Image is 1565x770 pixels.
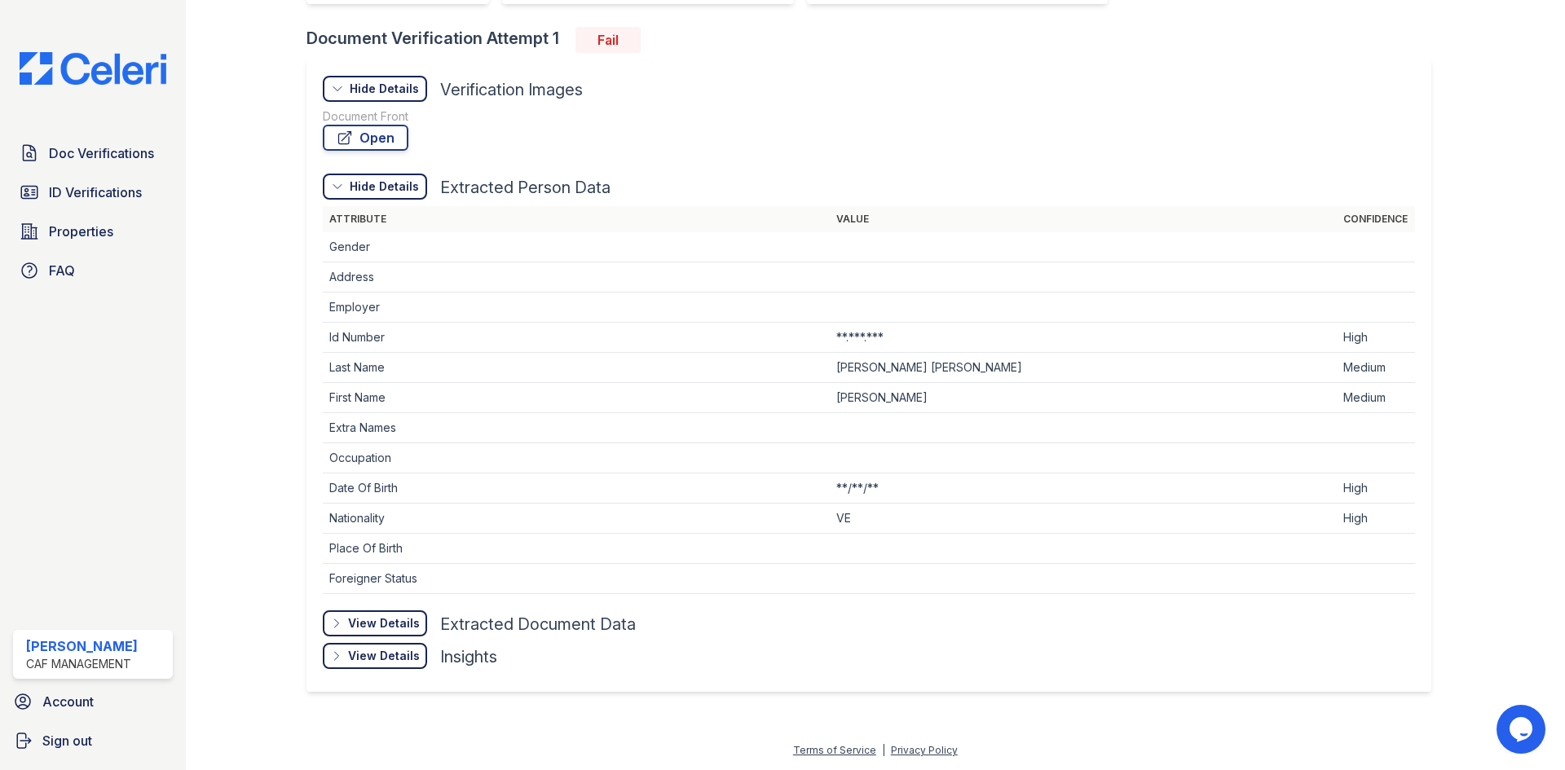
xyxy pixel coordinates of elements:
th: Confidence [1337,206,1415,232]
th: Value [830,206,1337,232]
td: Extra Names [323,413,830,443]
div: Extracted Document Data [440,613,636,636]
td: Occupation [323,443,830,473]
td: [PERSON_NAME] [PERSON_NAME] [830,353,1337,383]
a: Sign out [7,724,179,757]
td: Medium [1337,353,1415,383]
a: Account [7,685,179,718]
td: Date Of Birth [323,473,830,504]
td: Employer [323,293,830,323]
div: Fail [575,27,641,53]
div: Hide Details [350,81,419,97]
td: [PERSON_NAME] [830,383,1337,413]
img: CE_Logo_Blue-a8612792a0a2168367f1c8372b55b34899dd931a85d93a1a3d3e32e68fde9ad4.png [7,52,179,85]
td: First Name [323,383,830,413]
a: FAQ [13,254,173,287]
span: Properties [49,222,113,241]
a: Terms of Service [793,744,876,756]
td: High [1337,504,1415,534]
a: ID Verifications [13,176,173,209]
div: Hide Details [350,178,419,195]
td: Id Number [323,323,830,353]
span: Sign out [42,731,92,750]
td: Address [323,262,830,293]
span: Account [42,692,94,711]
a: Open [323,125,408,151]
td: Nationality [323,504,830,534]
td: Medium [1337,383,1415,413]
span: FAQ [49,261,75,280]
a: Properties [13,215,173,248]
div: Extracted Person Data [440,176,611,199]
iframe: chat widget [1497,705,1549,754]
td: Place Of Birth [323,534,830,564]
td: VE [830,504,1337,534]
td: Last Name [323,353,830,383]
div: View Details [348,648,420,664]
td: High [1337,323,1415,353]
span: Doc Verifications [49,143,154,163]
a: Privacy Policy [891,744,958,756]
th: Attribute [323,206,830,232]
div: Document Front [323,108,408,125]
div: CAF Management [26,656,138,672]
div: Document Verification Attempt 1 [306,27,1444,53]
div: Insights [440,645,497,668]
a: Doc Verifications [13,137,173,169]
td: High [1337,473,1415,504]
div: | [882,744,885,756]
td: Foreigner Status [323,564,830,594]
div: View Details [348,615,420,631]
div: Verification Images [440,78,583,101]
span: ID Verifications [49,183,142,202]
div: [PERSON_NAME] [26,636,138,656]
td: Gender [323,232,830,262]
